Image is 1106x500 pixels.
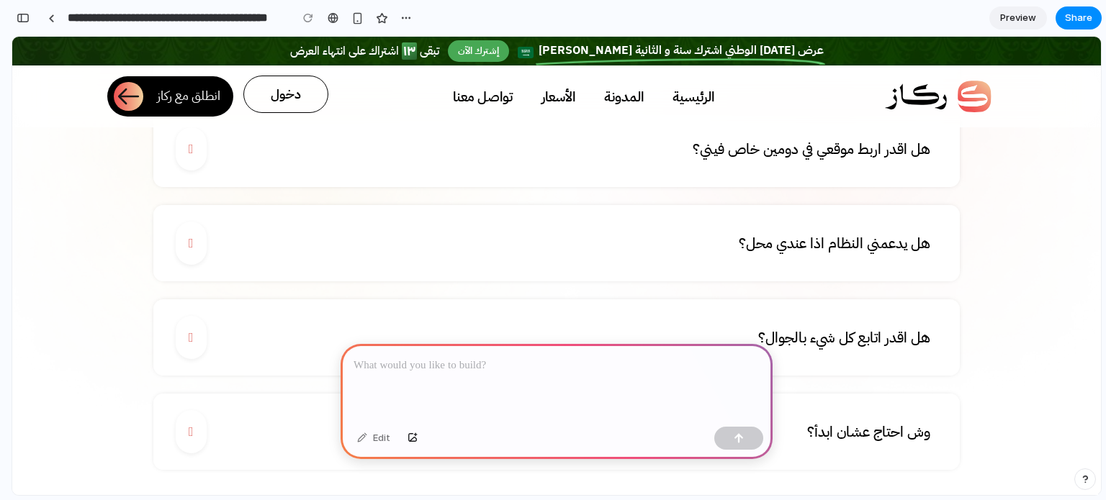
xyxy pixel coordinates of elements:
[1065,11,1092,25] span: Share
[141,263,948,339] a: هل اقدر اتابع كل شيء بالجوال؟
[441,50,500,70] a: تواصل معنا
[739,292,918,309] span: هل اقدر اتابع كل شيء بالجوال؟
[278,7,387,22] h3: اشتراك على انتهاء العرض
[719,198,918,215] span: هل يدعمني النظام اذا عندي محل؟
[1056,6,1102,29] button: Share
[95,40,221,80] a: انطلق مع ركاز
[408,7,427,22] h3: تبقى
[592,50,631,70] a: المدونة
[660,50,702,70] a: الرئيسية
[141,168,948,245] a: هل يدعمني النظام اذا عندي محل؟
[145,45,208,74] span: انطلق مع ركاز
[446,9,487,19] span: إشترك الآن
[436,4,497,25] a: إشترك الآن
[529,50,563,70] a: الأسعار
[231,39,316,76] a: دخول
[526,7,811,21] span: عرض [DATE] الوطني اشترك سنة و الثانية [PERSON_NAME]
[141,357,948,433] a: وش احتاج عشان ابدأ؟
[1000,11,1036,25] span: Preview
[141,74,948,150] a: هل اقدر اربط موقعي في دومين خاص فيني؟
[391,6,403,24] h3: ١٣
[673,104,918,121] span: هل اقدر اربط موقعي في دومين خاص فيني؟
[258,51,289,64] span: دخول
[788,386,918,404] span: وش احتاج عشان ابدأ؟
[989,6,1047,29] a: Preview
